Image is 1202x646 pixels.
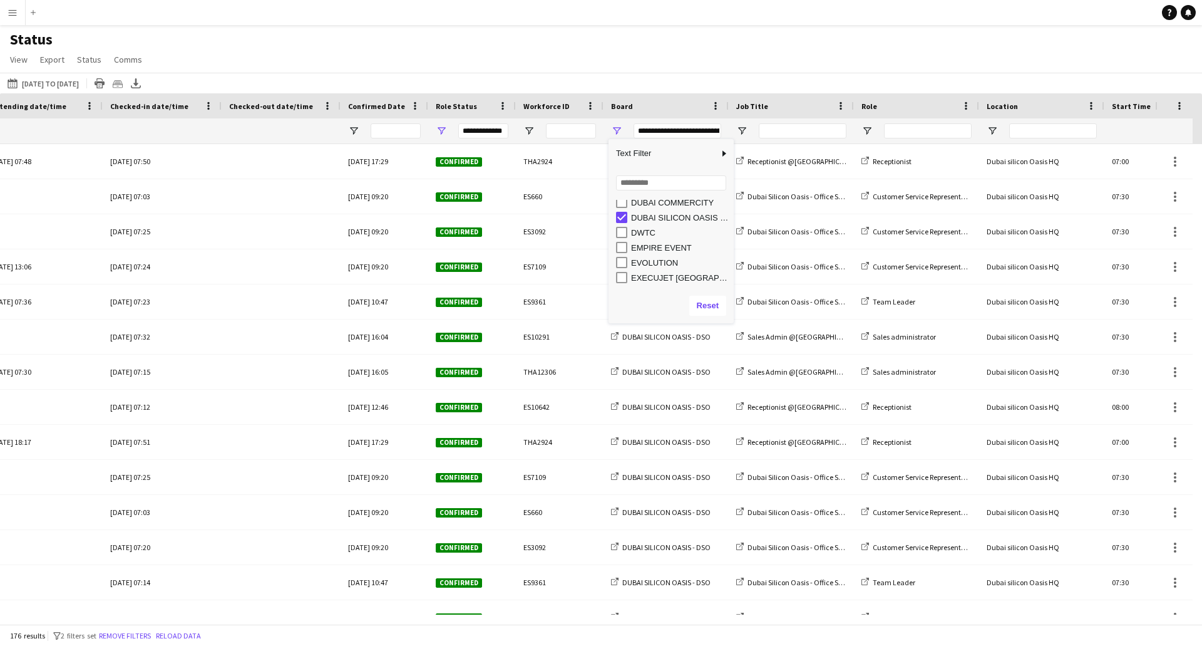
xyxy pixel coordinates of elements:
[341,249,428,284] div: [DATE] 09:20
[1104,530,1192,565] div: 07:30
[987,102,1018,111] span: Location
[736,472,859,482] a: Dubai Silicon Oasis - Office Support
[747,613,935,622] span: Sales Admin @[GEOGRAPHIC_DATA] [GEOGRAPHIC_DATA]
[110,320,214,354] div: [DATE] 07:32
[523,102,570,111] span: Workforce ID
[1104,600,1192,635] div: 07:30
[436,403,482,412] span: Confirmed
[861,102,877,111] span: Role
[861,332,936,341] a: Sales administrator
[611,402,711,412] a: DUBAI SILICON OASIS - DSO
[436,333,482,342] span: Confirmed
[873,613,936,622] span: Sales administrator
[436,227,482,237] span: Confirmed
[611,543,711,552] a: DUBAI SILICON OASIS - DSO
[747,472,859,482] span: Dubai Silicon Oasis - Office Support
[861,472,977,482] a: Customer Service Representative
[611,332,711,341] a: DUBAI SILICON OASIS - DSO
[436,473,482,482] span: Confirmed
[5,76,81,91] button: [DATE] to [DATE]
[736,125,747,137] button: Open Filter Menu
[1104,179,1192,214] div: 07:30
[341,390,428,424] div: [DATE] 12:46
[341,355,428,389] div: [DATE] 16:05
[861,578,915,587] a: Team Leader
[631,258,730,268] div: EVOLUTION
[747,437,863,447] span: Receptionist @[GEOGRAPHIC_DATA]
[516,179,604,214] div: ES660
[979,179,1104,214] div: Dubai silicon Oasis HQ
[1112,102,1151,111] span: Start Time
[110,102,188,111] span: Checked-in date/time
[747,367,935,377] span: Sales Admin @[GEOGRAPHIC_DATA] [GEOGRAPHIC_DATA]
[873,262,977,271] span: Customer Service Representative
[736,367,935,377] a: Sales Admin @[GEOGRAPHIC_DATA] [GEOGRAPHIC_DATA]
[516,460,604,494] div: ES7109
[861,262,977,271] a: Customer Service Representative
[110,284,214,319] div: [DATE] 07:23
[861,157,912,166] a: Receptionist
[631,213,730,222] div: DUBAI SILICON OASIS - DSO
[736,102,768,111] span: Job Title
[110,76,125,91] app-action-btn: Crew files as ZIP
[436,263,482,272] span: Confirmed
[348,125,359,137] button: Open Filter Menu
[747,508,859,517] span: Dubai Silicon Oasis - Office Support
[516,390,604,424] div: ES10642
[873,437,912,447] span: Receptionist
[436,438,482,447] span: Confirmed
[631,273,730,283] div: EXECUJET [GEOGRAPHIC_DATA]
[611,613,711,622] a: DUBAI SILICON OASIS - DSO
[747,227,859,236] span: Dubai Silicon Oasis - Office Support
[341,600,428,635] div: [DATE] 16:04
[622,472,711,482] span: DUBAI SILICON OASIS - DSO
[611,367,711,377] a: DUBAI SILICON OASIS - DSO
[747,578,859,587] span: Dubai Silicon Oasis - Office Support
[110,249,214,284] div: [DATE] 07:24
[861,613,936,622] a: Sales administrator
[611,437,711,447] a: DUBAI SILICON OASIS - DSO
[979,565,1104,600] div: Dubai silicon Oasis HQ
[153,629,203,643] button: Reload data
[72,51,106,68] a: Status
[747,192,859,201] span: Dubai Silicon Oasis - Office Support
[759,123,846,138] input: Job Title Filter Input
[609,139,734,323] div: Column Filter
[1104,460,1192,494] div: 07:30
[631,198,730,207] div: DUBAI COMMERCITY
[128,76,143,91] app-action-btn: Export XLSX
[873,192,977,201] span: Customer Service Representative
[736,578,859,587] a: Dubai Silicon Oasis - Office Support
[516,144,604,179] div: THA2924
[736,192,859,201] a: Dubai Silicon Oasis - Office Support
[110,565,214,600] div: [DATE] 07:14
[516,565,604,600] div: ES9361
[546,123,596,138] input: Workforce ID Filter Input
[609,143,719,164] span: Text Filter
[1104,495,1192,529] div: 07:30
[873,332,936,341] span: Sales administrator
[861,508,977,517] a: Customer Service Representative
[96,629,153,643] button: Remove filters
[616,175,726,190] input: Search filter values
[516,284,604,319] div: ES9361
[341,179,428,214] div: [DATE] 09:20
[341,460,428,494] div: [DATE] 09:20
[622,543,711,552] span: DUBAI SILICON OASIS - DSO
[611,508,711,517] a: DUBAI SILICON OASIS - DSO
[110,530,214,565] div: [DATE] 07:20
[436,102,477,111] span: Role Status
[609,75,734,481] div: Filter List
[873,227,977,236] span: Customer Service Representative
[736,227,859,236] a: Dubai Silicon Oasis - Office Support
[861,125,873,137] button: Open Filter Menu
[1104,320,1192,354] div: 07:30
[110,390,214,424] div: [DATE] 07:12
[736,402,863,412] a: Receptionist @[GEOGRAPHIC_DATA]
[516,355,604,389] div: THA12306
[341,144,428,179] div: [DATE] 17:29
[747,543,859,552] span: Dubai Silicon Oasis - Office Support
[873,472,977,482] span: Customer Service Representative
[110,355,214,389] div: [DATE] 07:15
[110,144,214,179] div: [DATE] 07:50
